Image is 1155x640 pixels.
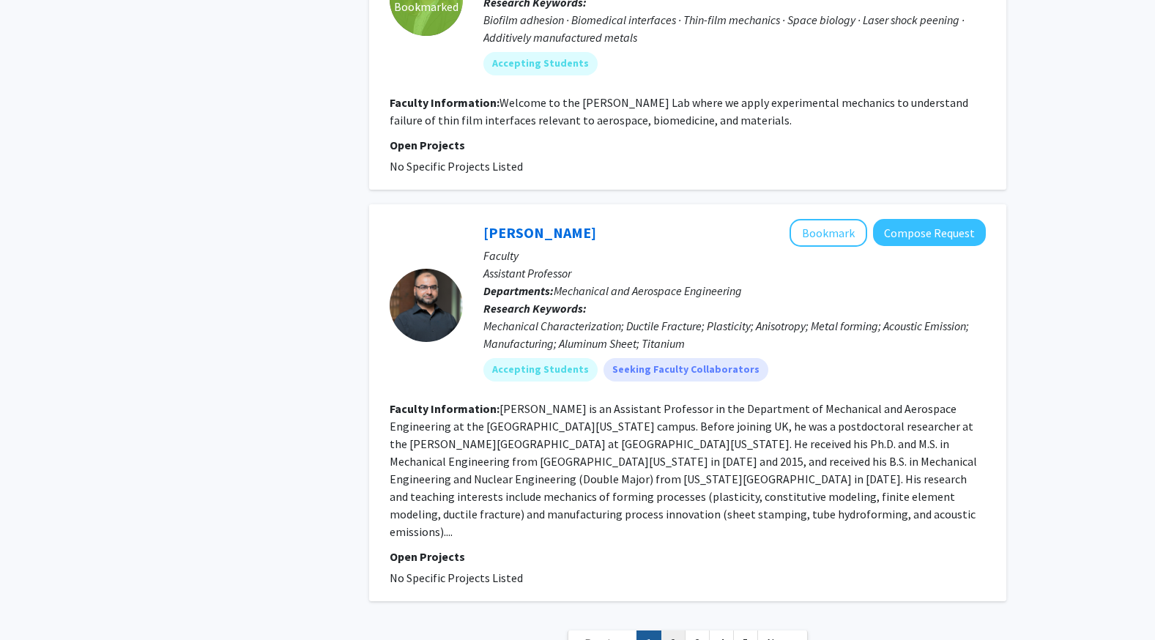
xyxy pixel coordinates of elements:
span: No Specific Projects Listed [390,570,523,585]
a: [PERSON_NAME] [483,223,596,242]
p: Open Projects [390,548,986,565]
b: Faculty Information: [390,401,499,416]
b: Departments: [483,283,554,298]
div: Mechanical Characterization; Ductile Fracture; Plasticity; Anisotropy; Metal forming; Acoustic Em... [483,317,986,352]
fg-read-more: [PERSON_NAME] is an Assistant Professor in the Department of Mechanical and Aerospace Engineering... [390,401,977,539]
b: Faculty Information: [390,95,499,110]
button: Compose Request to Madhav Baral [873,219,986,246]
p: Open Projects [390,136,986,154]
div: Biofilm adhesion · Biomedical interfaces · Thin-film mechanics · Space biology · Laser shock peen... [483,11,986,46]
mat-chip: Seeking Faculty Collaborators [604,358,768,382]
mat-chip: Accepting Students [483,52,598,75]
mat-chip: Accepting Students [483,358,598,382]
button: Add Madhav Baral to Bookmarks [790,219,867,247]
span: Mechanical and Aerospace Engineering [554,283,742,298]
p: Assistant Professor [483,264,986,282]
p: Faculty [483,247,986,264]
b: Research Keywords: [483,301,587,316]
iframe: Chat [11,574,62,629]
span: No Specific Projects Listed [390,159,523,174]
fg-read-more: Welcome to the [PERSON_NAME] Lab where we apply experimental mechanics to understand failure of t... [390,95,968,127]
